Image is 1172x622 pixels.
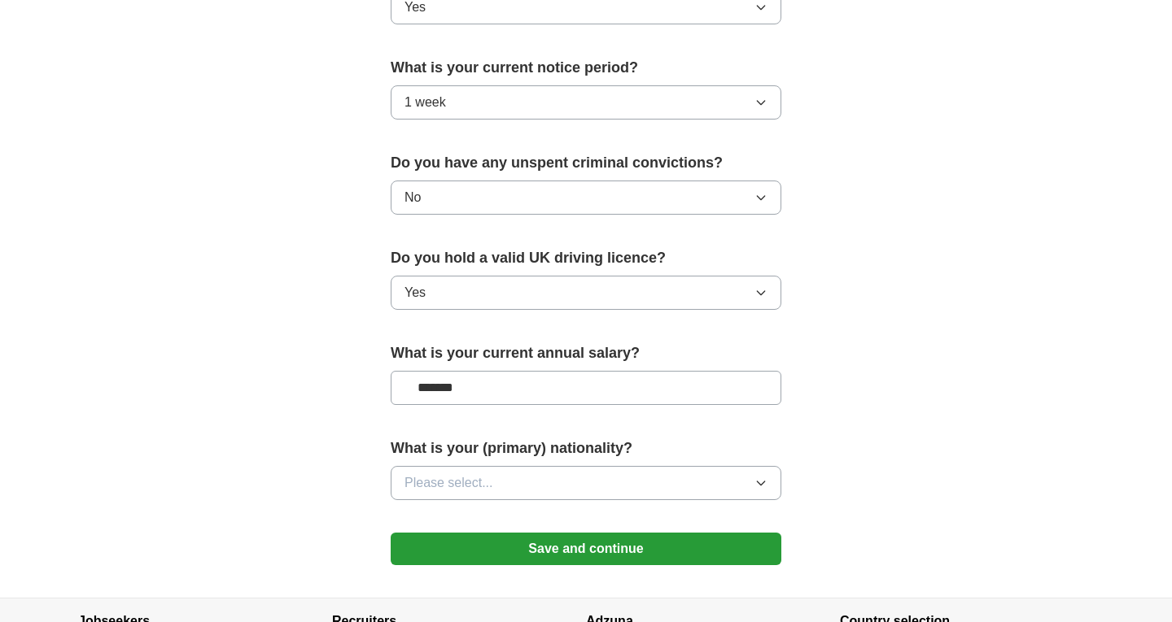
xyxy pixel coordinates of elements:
[391,152,781,174] label: Do you have any unspent criminal convictions?
[405,473,493,493] span: Please select...
[405,188,421,207] span: No
[391,181,781,215] button: No
[391,437,781,459] label: What is your (primary) nationality?
[391,57,781,79] label: What is your current notice period?
[405,283,426,302] span: Yes
[391,342,781,364] label: What is your current annual salary?
[391,466,781,500] button: Please select...
[391,276,781,310] button: Yes
[391,247,781,269] label: Do you hold a valid UK driving licence?
[405,93,446,112] span: 1 week
[391,533,781,565] button: Save and continue
[391,85,781,120] button: 1 week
